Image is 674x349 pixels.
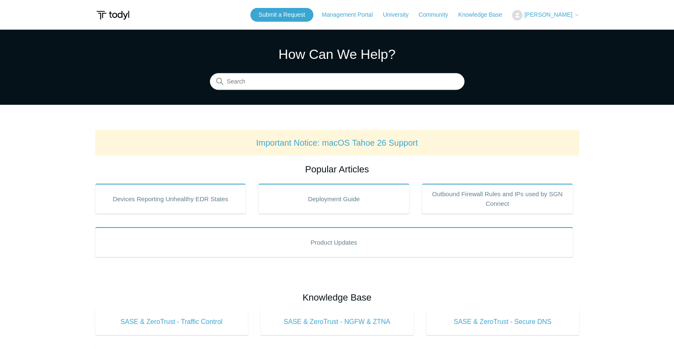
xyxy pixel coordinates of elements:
[108,317,236,327] span: SASE & ZeroTrust - Traffic Control
[419,10,457,19] a: Community
[258,184,409,214] a: Deployment Guide
[273,317,401,327] span: SASE & ZeroTrust - NGFW & ZTNA
[95,291,579,304] h2: Knowledge Base
[250,8,313,22] a: Submit a Request
[210,44,464,64] h1: How Can We Help?
[260,309,414,335] a: SASE & ZeroTrust - NGFW & ZTNA
[95,309,248,335] a: SASE & ZeroTrust - Traffic Control
[95,162,579,176] h2: Popular Articles
[383,10,417,19] a: University
[95,184,246,214] a: Devices Reporting Unhealthy EDR States
[256,138,418,147] a: Important Notice: macOS Tahoe 26 Support
[512,10,579,20] button: [PERSON_NAME]
[439,317,567,327] span: SASE & ZeroTrust - Secure DNS
[458,10,510,19] a: Knowledge Base
[426,309,579,335] a: SASE & ZeroTrust - Secure DNS
[524,11,572,18] span: [PERSON_NAME]
[95,8,131,23] img: Todyl Support Center Help Center home page
[322,10,381,19] a: Management Portal
[95,227,573,257] a: Product Updates
[422,184,573,214] a: Outbound Firewall Rules and IPs used by SGN Connect
[210,73,464,90] input: Search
